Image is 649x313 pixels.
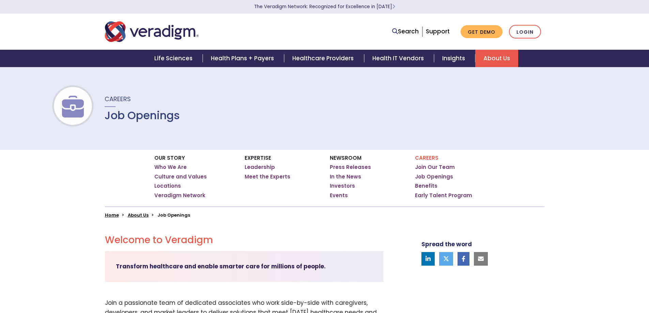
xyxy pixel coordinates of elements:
[415,192,472,199] a: Early Talent Program
[461,25,503,38] a: Get Demo
[475,50,518,67] a: About Us
[146,50,203,67] a: Life Sciences
[116,262,326,270] strong: Transform healthcare and enable smarter care for millions of people.
[105,20,199,43] img: Veradigm logo
[105,95,131,103] span: Careers
[105,212,119,218] a: Home
[330,164,371,171] a: Press Releases
[128,212,149,218] a: About Us
[203,50,284,67] a: Health Plans + Payers
[421,240,472,248] strong: Spread the word
[330,192,348,199] a: Events
[154,173,207,180] a: Culture and Values
[426,27,450,35] a: Support
[434,50,475,67] a: Insights
[245,164,275,171] a: Leadership
[509,25,541,39] a: Login
[284,50,364,67] a: Healthcare Providers
[415,164,455,171] a: Join Our Team
[254,3,395,10] a: The Veradigm Network: Recognized for Excellence in [DATE]Learn More
[105,234,383,246] h2: Welcome to Veradigm
[364,50,434,67] a: Health IT Vendors
[245,173,290,180] a: Meet the Experts
[392,27,419,36] a: Search
[154,164,187,171] a: Who We Are
[105,109,180,122] h1: Job Openings
[330,183,355,189] a: Investors
[330,173,361,180] a: In the News
[415,173,453,180] a: Job Openings
[154,183,181,189] a: Locations
[415,183,437,189] a: Benefits
[154,192,205,199] a: Veradigm Network
[392,3,395,10] span: Learn More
